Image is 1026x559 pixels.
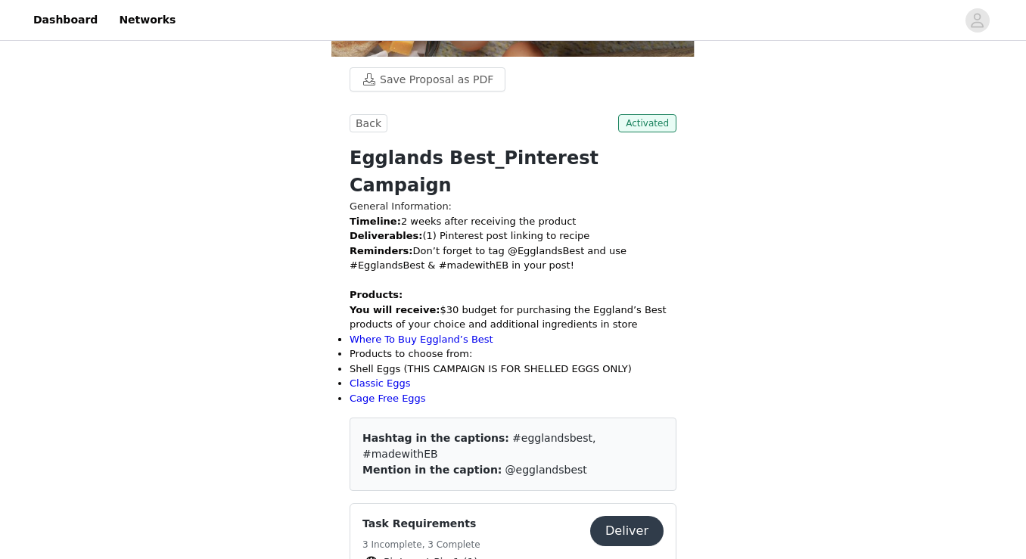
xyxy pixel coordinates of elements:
[970,8,984,33] div: avatar
[350,230,423,241] strong: Deliverables:
[24,3,107,37] a: Dashboard
[362,432,509,444] span: Hashtag in the captions:
[350,303,676,332] p: $30 budget for purchasing the Eggland’s Best products of your choice and additional ingredients i...
[362,464,502,476] span: Mention in the caption:
[350,245,413,256] strong: Reminders:
[350,228,676,244] p: (1) Pinterest post linking to recipe
[350,304,440,315] strong: You will receive:
[350,199,676,214] h3: General Information:
[350,216,401,227] strong: Timeline:
[350,346,676,362] p: Products to choose from:
[350,244,676,273] p: Don’t forget to tag @EgglandsBest and use #EgglandsBest & #madewithEB in your post!
[350,289,403,300] strong: Products:
[618,114,676,132] span: Activated
[350,393,426,404] a: Cage Free Eggs
[110,3,185,37] a: Networks
[362,516,480,532] h4: Task Requirements
[362,538,480,551] h5: 3 Incomplete, 3 Complete
[350,362,676,377] p: Shell Eggs (THIS CAMPAIGN IS FOR SHELLED EGGS ONLY)
[350,67,505,92] button: Save Proposal as PDF
[590,516,664,546] button: Deliver
[350,144,676,199] h1: Egglands Best_Pinterest Campaign
[350,214,676,229] p: 2 weeks after receiving the product
[350,114,387,132] button: Back
[350,334,493,345] a: Where To Buy Eggland’s Best
[505,464,587,476] span: @egglandsbest
[350,377,411,389] a: Classic Eggs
